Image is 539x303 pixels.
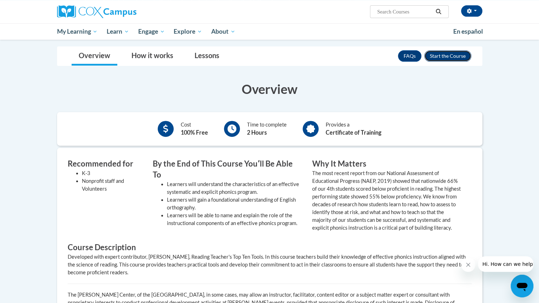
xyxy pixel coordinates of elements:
[326,121,381,137] div: Provides a
[4,5,57,11] span: Hi. How can we help?
[46,23,493,40] div: Main menu
[153,158,302,180] h3: By the End of This Course Youʹll Be Able To
[167,212,302,227] li: Learners will be able to name and explain the role of the instructional components of an effectiv...
[68,158,142,169] h3: Recommended for
[52,23,102,40] a: My Learning
[326,129,381,136] b: Certificate of Training
[107,27,129,36] span: Learn
[72,47,117,66] a: Overview
[124,47,180,66] a: How it works
[478,256,533,272] iframe: Message from company
[247,129,267,136] b: 2 Hours
[511,275,533,297] iframe: Button to launch messaging window
[57,27,97,36] span: My Learning
[181,121,208,137] div: Cost
[57,5,136,18] img: Cox Campus
[312,170,461,231] value: The most recent report from our National Assessment of Educational Progress (NAEP, 2019) showed t...
[57,80,482,98] h3: Overview
[433,7,444,16] button: Search
[68,253,472,276] div: Developed with expert contributor, [PERSON_NAME], Reading Teacher's Top Ten Tools. In this course...
[57,5,192,18] a: Cox Campus
[187,47,226,66] a: Lessons
[449,24,488,39] a: En español
[211,27,235,36] span: About
[169,23,207,40] a: Explore
[167,196,302,212] li: Learners will gain a foundational understanding of English orthography.
[82,177,142,193] li: Nonprofit staff and Volunteers
[167,180,302,196] li: Learners will understand the characteristics of an effective systematic and explicit phonics prog...
[453,28,483,35] span: En español
[138,27,165,36] span: Engage
[424,50,471,62] button: Enroll
[102,23,134,40] a: Learn
[134,23,169,40] a: Engage
[461,258,475,272] iframe: Close message
[247,121,287,137] div: Time to complete
[181,129,208,136] b: 100% Free
[207,23,240,40] a: About
[376,7,433,16] input: Search Courses
[398,50,421,62] a: FAQs
[174,27,202,36] span: Explore
[312,158,461,169] h3: Why It Matters
[68,242,472,253] h3: Course Description
[82,169,142,177] li: K-3
[461,5,482,17] button: Account Settings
